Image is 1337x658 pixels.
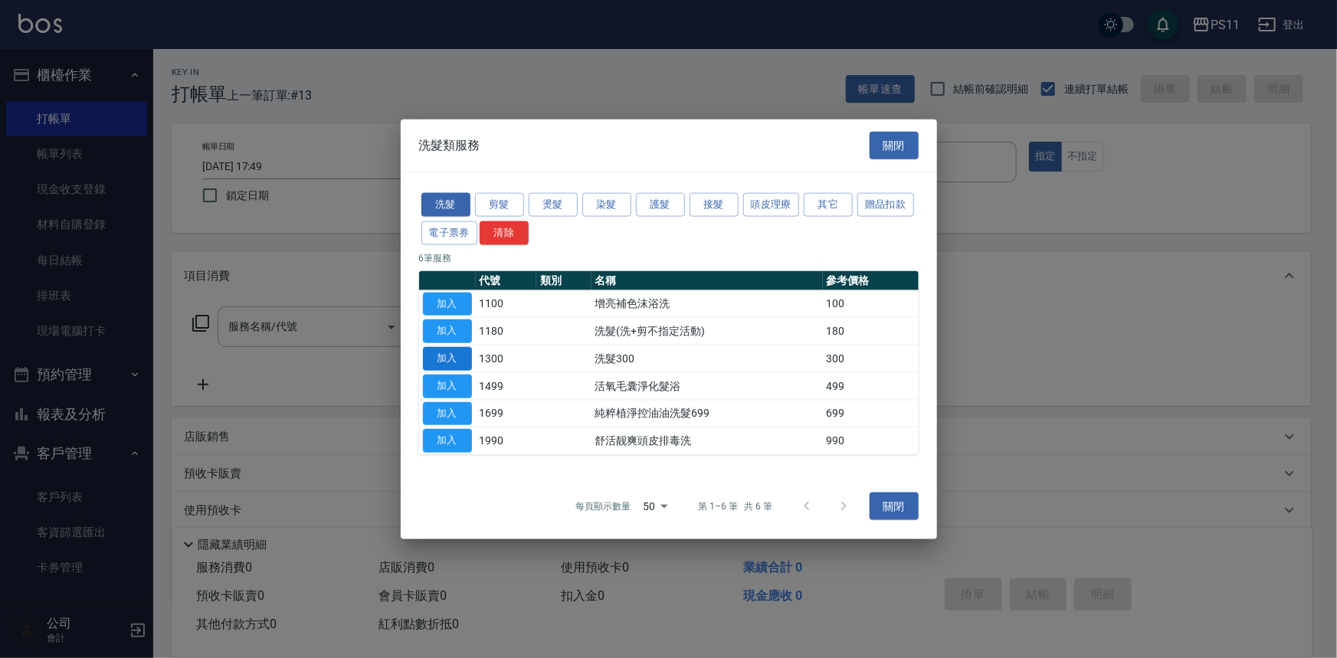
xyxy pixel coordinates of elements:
[823,270,919,290] th: 參考價格
[591,400,823,427] td: 純粹植淨控油油洗髮699
[476,270,536,290] th: 代號
[591,317,823,345] td: 洗髮(洗+剪不指定活動)
[423,374,472,398] button: 加入
[476,372,536,400] td: 1499
[476,317,536,345] td: 1180
[476,345,536,372] td: 1300
[698,499,772,513] p: 第 1–6 筆 共 6 筆
[476,427,536,454] td: 1990
[591,290,823,318] td: 增亮補色沫浴洗
[423,429,472,453] button: 加入
[636,193,685,217] button: 護髮
[423,319,472,343] button: 加入
[423,401,472,425] button: 加入
[536,270,591,290] th: 類別
[480,221,529,244] button: 清除
[823,317,919,345] td: 180
[529,193,578,217] button: 燙髮
[421,221,478,244] button: 電子票券
[582,193,631,217] button: 染髮
[423,347,472,371] button: 加入
[823,372,919,400] td: 499
[591,345,823,372] td: 洗髮300
[591,372,823,400] td: 活氧毛囊淨化髮浴
[823,290,919,318] td: 100
[476,400,536,427] td: 1699
[591,270,823,290] th: 名稱
[637,486,673,527] div: 50
[419,250,919,264] p: 6 筆服務
[575,499,631,513] p: 每頁顯示數量
[476,290,536,318] td: 1100
[870,493,919,521] button: 關閉
[421,193,470,217] button: 洗髮
[690,193,739,217] button: 接髮
[823,345,919,372] td: 300
[823,400,919,427] td: 699
[475,193,524,217] button: 剪髮
[870,131,919,159] button: 關閉
[857,193,914,217] button: 贈品扣款
[804,193,853,217] button: 其它
[419,137,480,152] span: 洗髮類服務
[591,427,823,454] td: 舒活靓爽頭皮排毒洗
[743,193,800,217] button: 頭皮理療
[823,427,919,454] td: 990
[423,292,472,316] button: 加入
